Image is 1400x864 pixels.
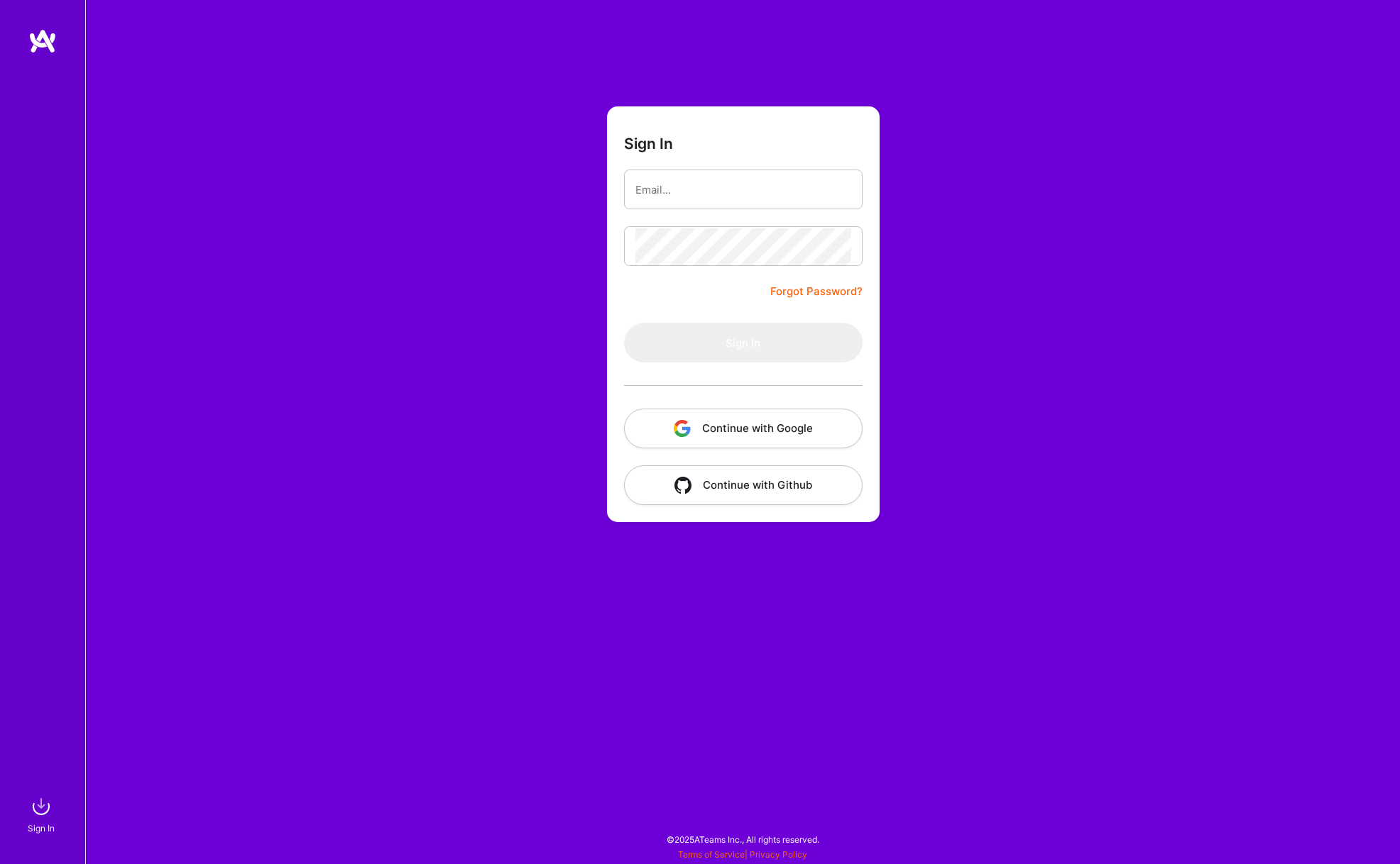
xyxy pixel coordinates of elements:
h3: Sign In [624,135,673,153]
img: icon [674,420,691,437]
a: sign inSign In [30,792,55,836]
a: Terms of Service [678,849,745,860]
input: Email... [635,172,851,208]
img: sign in [27,792,55,821]
button: Continue with Google [624,409,863,448]
img: logo [28,28,57,54]
button: Sign In [624,323,863,362]
a: Privacy Policy [750,849,807,860]
span: | [678,849,807,860]
div: © 2025 ATeams Inc., All rights reserved. [85,821,1400,857]
img: icon [674,477,691,494]
a: Forgot Password? [770,283,863,300]
button: Continue with Github [624,465,863,505]
div: Sign In [28,821,55,836]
